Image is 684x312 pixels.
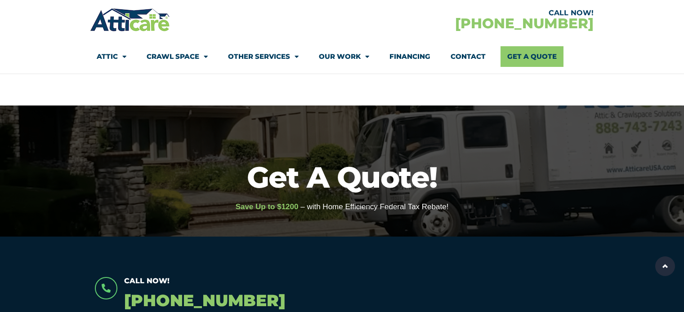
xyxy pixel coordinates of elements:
[4,163,680,192] h1: Get A Quote!
[389,46,430,67] a: Financing
[97,46,126,67] a: Attic
[342,9,594,17] div: CALL NOW!
[319,46,369,67] a: Our Work
[97,46,587,67] nav: Menu
[228,46,299,67] a: Other Services
[147,46,208,67] a: Crawl Space
[501,46,563,67] a: Get A Quote
[236,202,299,211] span: Save Up to $1200
[451,46,486,67] a: Contact
[300,202,448,211] span: – with Home Efficiency Federal Tax Rebate!
[124,277,170,285] span: Call Now!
